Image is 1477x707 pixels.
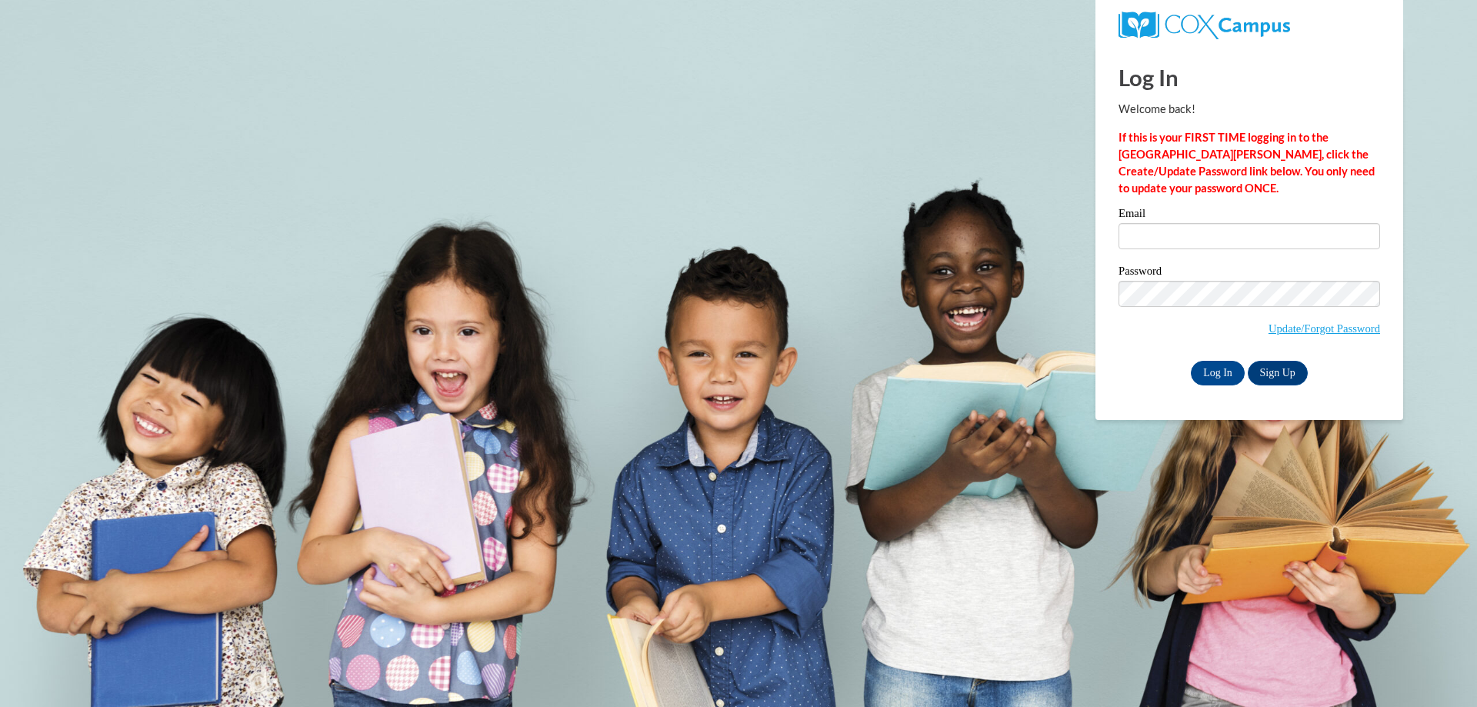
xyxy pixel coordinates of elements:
[1119,131,1375,195] strong: If this is your FIRST TIME logging in to the [GEOGRAPHIC_DATA][PERSON_NAME], click the Create/Upd...
[1119,62,1380,93] h1: Log In
[1191,361,1245,385] input: Log In
[1119,208,1380,223] label: Email
[1269,322,1380,335] a: Update/Forgot Password
[1119,18,1290,31] a: COX Campus
[1119,12,1290,39] img: COX Campus
[1248,361,1308,385] a: Sign Up
[1119,265,1380,281] label: Password
[1119,101,1380,118] p: Welcome back!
